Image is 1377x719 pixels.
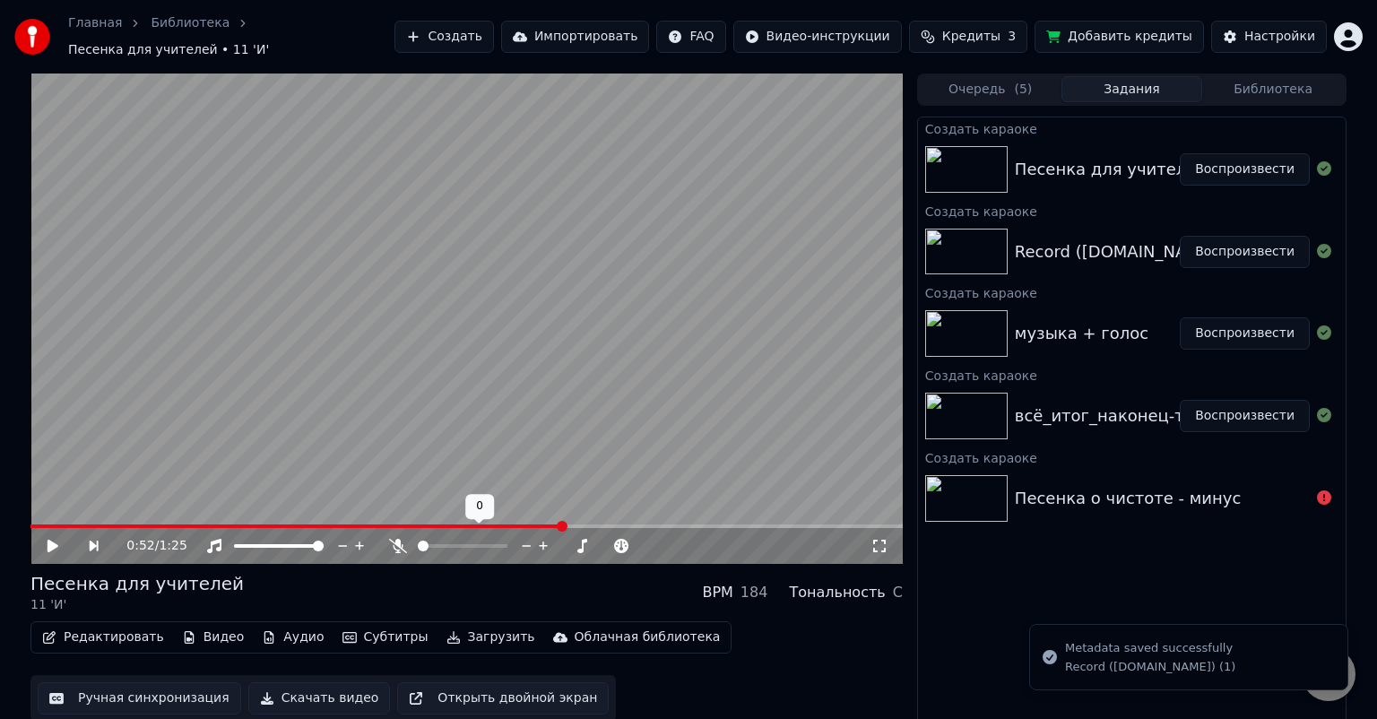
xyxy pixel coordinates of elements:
[733,21,902,53] button: Видео-инструкции
[1244,28,1315,46] div: Настройки
[126,537,154,555] span: 0:52
[1180,153,1310,186] button: Воспроизвести
[918,446,1346,468] div: Создать караоке
[1008,28,1016,46] span: 3
[68,14,122,32] a: Главная
[918,200,1346,221] div: Создать караоке
[126,537,169,555] div: /
[1065,659,1235,675] div: Record ([DOMAIN_NAME]) (1)
[1061,76,1203,102] button: Задания
[1015,403,1194,429] div: всё_итог_наконец-то
[1014,81,1032,99] span: ( 5 )
[175,625,252,650] button: Видео
[30,596,244,614] div: 11 'И'
[68,41,269,59] span: Песенка для учителей • 11 'И'
[1202,76,1344,102] button: Библиотека
[575,628,721,646] div: Облачная библиотека
[918,117,1346,139] div: Создать караоке
[1065,639,1235,657] div: Metadata saved successfully
[159,537,186,555] span: 1:25
[394,21,493,53] button: Создать
[14,19,50,55] img: youka
[248,682,391,715] button: Скачать видео
[942,28,1000,46] span: Кредиты
[35,625,171,650] button: Редактировать
[702,582,732,603] div: BPM
[893,582,903,603] div: C
[1180,317,1310,350] button: Воспроизвести
[656,21,725,53] button: FAQ
[255,625,331,650] button: Аудио
[1015,321,1148,346] div: музыка + голос
[920,76,1061,102] button: Очередь
[501,21,650,53] button: Импортировать
[465,494,494,519] div: 0
[1035,21,1204,53] button: Добавить кредиты
[789,582,885,603] div: Тональность
[740,582,768,603] div: 184
[439,625,542,650] button: Загрузить
[397,682,609,715] button: Открыть двойной экран
[38,682,241,715] button: Ручная синхронизация
[1180,236,1310,268] button: Воспроизвести
[1180,400,1310,432] button: Воспроизвести
[1015,486,1242,511] div: Песенка о чистоте - минус
[1015,239,1251,264] div: Record ([DOMAIN_NAME]) (1)
[335,625,436,650] button: Субтитры
[909,21,1027,53] button: Кредиты3
[918,364,1346,385] div: Создать караоке
[30,571,244,596] div: Песенка для учителей
[1211,21,1327,53] button: Настройки
[918,282,1346,303] div: Создать караоке
[1015,157,1207,182] div: Песенка для учителей
[68,14,394,59] nav: breadcrumb
[151,14,229,32] a: Библиотека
